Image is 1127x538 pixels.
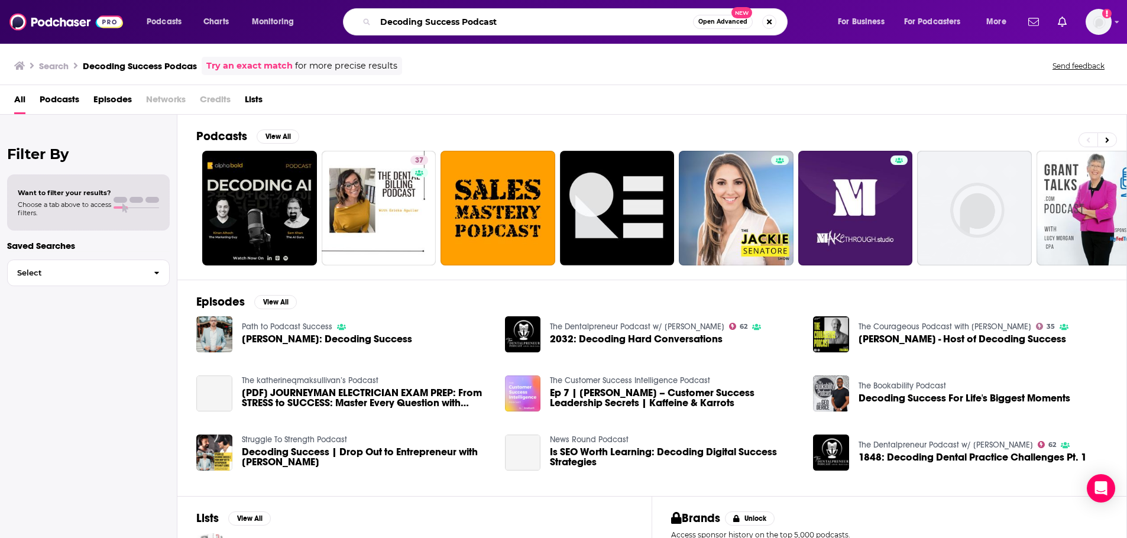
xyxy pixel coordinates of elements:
a: Try an exact match [206,59,293,73]
a: Is SEO Worth Learning: Decoding Digital Success Strategies [505,435,541,471]
span: Decoding Success | Drop Out to Entrepreneur with [PERSON_NAME] [242,447,491,467]
a: All [14,90,25,114]
img: Matt LeBris - Host of Decoding Success [813,316,849,352]
a: Decoding Success For Life's Biggest Moments [859,393,1070,403]
span: For Business [838,14,885,30]
img: Decoding Success | Drop Out to Entrepreneur with Matt Lebris [196,435,232,471]
a: EpisodesView All [196,294,297,309]
span: Logged in as Ashley_Beenen [1086,9,1112,35]
img: Matt LeBris: Decoding Success [196,316,232,352]
span: [PERSON_NAME] - Host of Decoding Success [859,334,1066,344]
a: Decoding Success | Drop Out to Entrepreneur with Matt Lebris [242,447,491,467]
img: Podchaser - Follow, Share and Rate Podcasts [9,11,123,33]
span: for more precise results [295,59,397,73]
a: News Round Podcast [550,435,629,445]
span: 35 [1047,324,1055,329]
a: 37 [322,151,436,265]
a: 35 [1036,323,1055,330]
a: 2032: Decoding Hard Conversations [550,334,723,344]
a: The katherineqmaksullivan’s Podcast [242,375,378,385]
h2: Podcasts [196,129,247,144]
svg: Add a profile image [1102,9,1112,18]
span: Ep 7 | [PERSON_NAME] – Customer Success Leadership Secrets | Kaffeine & Karrots [550,388,799,408]
a: The Courageous Podcast with Ryan Berman [859,322,1031,332]
a: Podcasts [40,90,79,114]
h2: Filter By [7,145,170,163]
a: Episodes [93,90,132,114]
h2: Brands [671,511,720,526]
a: Show notifications dropdown [1024,12,1044,32]
button: Show profile menu [1086,9,1112,35]
a: Charts [196,12,236,31]
span: 37 [415,155,423,167]
span: Monitoring [252,14,294,30]
a: The Dentalpreneur Podcast w/ Dr. Mark Costes [550,322,724,332]
a: Show notifications dropdown [1053,12,1071,32]
input: Search podcasts, credits, & more... [375,12,693,31]
span: Want to filter your results? [18,189,111,197]
a: Matt LeBris - Host of Decoding Success [859,334,1066,344]
span: 62 [740,324,747,329]
span: More [986,14,1006,30]
h2: Episodes [196,294,245,309]
a: PodcastsView All [196,129,299,144]
span: New [731,7,753,18]
a: Lists [245,90,263,114]
div: Open Intercom Messenger [1087,474,1115,503]
a: Is SEO Worth Learning: Decoding Digital Success Strategies [550,447,799,467]
h3: Search [39,60,69,72]
button: Open AdvancedNew [693,15,753,29]
a: The Customer Success Intelligence Podcast [550,375,710,385]
img: Decoding Success For Life's Biggest Moments [813,375,849,411]
span: [PERSON_NAME]: Decoding Success [242,334,412,344]
a: Ep 7 | Brandon Almendarez – Customer Success Leadership Secrets | Kaffeine & Karrots [550,388,799,408]
span: Select [8,269,144,277]
span: Credits [200,90,231,114]
h2: Lists [196,511,219,526]
a: 62 [1038,441,1056,448]
a: [PDF] JOURNEYMAN ELECTRICIAN EXAM PREP: From STRESS to SUCCESS: Master Every Question with Compre... [242,388,491,408]
button: Send feedback [1049,61,1108,71]
span: 62 [1048,442,1056,448]
a: The Bookability Podcast [859,381,946,391]
button: open menu [138,12,197,31]
img: Ep 7 | Brandon Almendarez – Customer Success Leadership Secrets | Kaffeine & Karrots [505,375,541,411]
h3: Decoding Success Podcas [83,60,197,72]
button: open menu [896,12,978,31]
span: Podcasts [147,14,182,30]
a: [PDF] JOURNEYMAN ELECTRICIAN EXAM PREP: From STRESS to SUCCESS: Master Every Question with Compre... [196,375,232,411]
a: The Dentalpreneur Podcast w/ Dr. Mark Costes [859,440,1033,450]
button: open menu [830,12,899,31]
a: Path to Podcast Success [242,322,332,332]
img: 1848: Decoding Dental Practice Challenges Pt. 1 [813,435,849,471]
button: open menu [978,12,1021,31]
span: For Podcasters [904,14,961,30]
a: 62 [729,323,747,330]
button: View All [228,511,271,526]
button: View All [257,129,299,144]
span: Networks [146,90,186,114]
button: View All [254,295,297,309]
a: ListsView All [196,511,271,526]
img: User Profile [1086,9,1112,35]
button: Select [7,260,170,286]
span: Charts [203,14,229,30]
span: 1848: Decoding Dental Practice Challenges Pt. 1 [859,452,1087,462]
a: Matt LeBris: Decoding Success [242,334,412,344]
a: 2032: Decoding Hard Conversations [505,316,541,352]
a: Struggle To Strength Podcast [242,435,347,445]
button: open menu [244,12,309,31]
